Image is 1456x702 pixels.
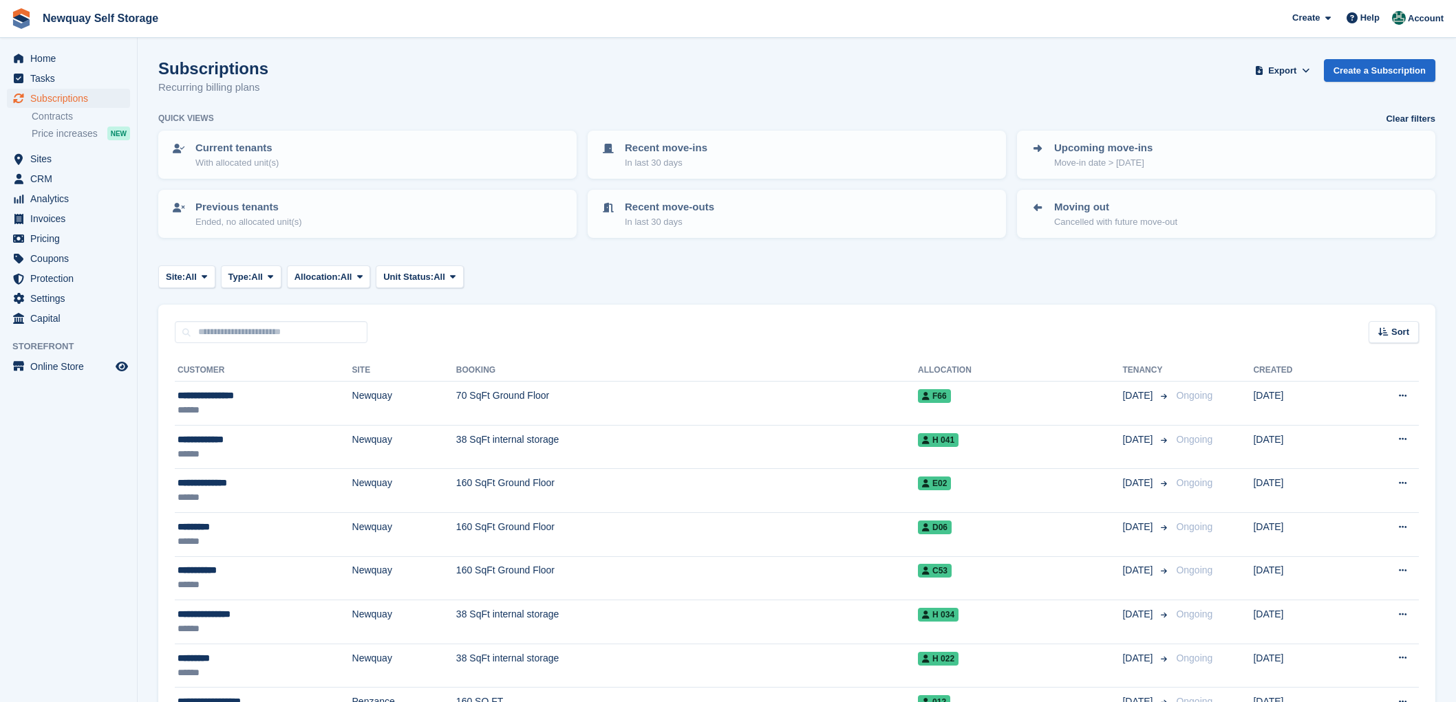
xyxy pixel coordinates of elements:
[295,270,341,284] span: Allocation:
[1018,132,1434,177] a: Upcoming move-ins Move-in date > [DATE]
[7,149,130,168] a: menu
[7,357,130,376] a: menu
[30,69,113,88] span: Tasks
[7,49,130,68] a: menu
[30,169,113,188] span: CRM
[195,156,279,170] p: With allocated unit(s)
[30,249,113,268] span: Coupons
[32,127,98,140] span: Price increases
[158,80,268,96] p: Recurring billing plans
[456,556,918,600] td: 160 SqFt Ground Floor
[287,265,371,288] button: Allocation: All
[160,132,575,177] a: Current tenants With allocated unit(s)
[918,360,1122,382] th: Allocation
[383,270,433,284] span: Unit Status:
[7,209,130,228] a: menu
[30,209,113,228] span: Invoices
[1408,12,1444,25] span: Account
[7,69,130,88] a: menu
[918,476,951,490] span: E02
[456,469,918,513] td: 160 SqFt Ground Floor
[918,389,951,403] span: F66
[456,425,918,469] td: 38 SqFt internal storage
[1176,564,1212,575] span: Ongoing
[32,126,130,141] a: Price increases NEW
[1122,651,1155,666] span: [DATE]
[1054,140,1153,156] p: Upcoming move-ins
[30,357,113,376] span: Online Store
[175,360,352,382] th: Customer
[30,269,113,288] span: Protection
[7,249,130,268] a: menu
[341,270,352,284] span: All
[251,270,263,284] span: All
[11,8,32,29] img: stora-icon-8386f47178a22dfd0bd8f6a31ec36ba5ce8667c1dd55bd0f319d3a0aa187defe.svg
[352,556,456,600] td: Newquay
[7,169,130,188] a: menu
[1122,607,1155,622] span: [DATE]
[1253,469,1349,513] td: [DATE]
[1292,11,1320,25] span: Create
[1253,512,1349,556] td: [DATE]
[1176,652,1212,663] span: Ongoing
[1176,608,1212,619] span: Ongoing
[7,309,130,328] a: menu
[1253,644,1349,688] td: [DATE]
[918,652,959,666] span: H 022
[1253,556,1349,600] td: [DATE]
[30,309,113,328] span: Capital
[352,600,456,644] td: Newquay
[1122,360,1170,382] th: Tenancy
[456,382,918,426] td: 70 SqFt Ground Floor
[1386,112,1435,126] a: Clear filters
[625,199,714,215] p: Recent move-outs
[1176,521,1212,532] span: Ongoing
[30,149,113,168] span: Sites
[352,512,456,556] td: Newquay
[1122,520,1155,534] span: [DATE]
[160,191,575,237] a: Previous tenants Ended, no allocated unit(s)
[30,289,113,308] span: Settings
[114,358,130,375] a: Preview store
[1122,563,1155,578] span: [DATE]
[456,600,918,644] td: 38 SqFt internal storage
[30,49,113,68] span: Home
[1122,388,1155,403] span: [DATE]
[1360,11,1380,25] span: Help
[221,265,281,288] button: Type: All
[352,382,456,426] td: Newquay
[1122,432,1155,447] span: [DATE]
[352,469,456,513] td: Newquay
[32,110,130,123] a: Contracts
[1392,11,1406,25] img: JON
[433,270,445,284] span: All
[352,644,456,688] td: Newquay
[7,89,130,108] a: menu
[1122,476,1155,490] span: [DATE]
[30,89,113,108] span: Subscriptions
[1253,600,1349,644] td: [DATE]
[625,215,714,229] p: In last 30 days
[30,189,113,208] span: Analytics
[1252,59,1313,82] button: Export
[107,127,130,140] div: NEW
[918,520,952,534] span: D06
[185,270,197,284] span: All
[228,270,252,284] span: Type:
[195,199,302,215] p: Previous tenants
[589,132,1005,177] a: Recent move-ins In last 30 days
[1253,360,1349,382] th: Created
[625,156,707,170] p: In last 30 days
[7,269,130,288] a: menu
[625,140,707,156] p: Recent move-ins
[195,215,302,229] p: Ended, no allocated unit(s)
[158,59,268,78] h1: Subscriptions
[158,265,215,288] button: Site: All
[195,140,279,156] p: Current tenants
[1018,191,1434,237] a: Moving out Cancelled with future move-out
[1391,325,1409,339] span: Sort
[918,564,952,578] span: C53
[1176,477,1212,488] span: Ongoing
[1176,390,1212,401] span: Ongoing
[352,425,456,469] td: Newquay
